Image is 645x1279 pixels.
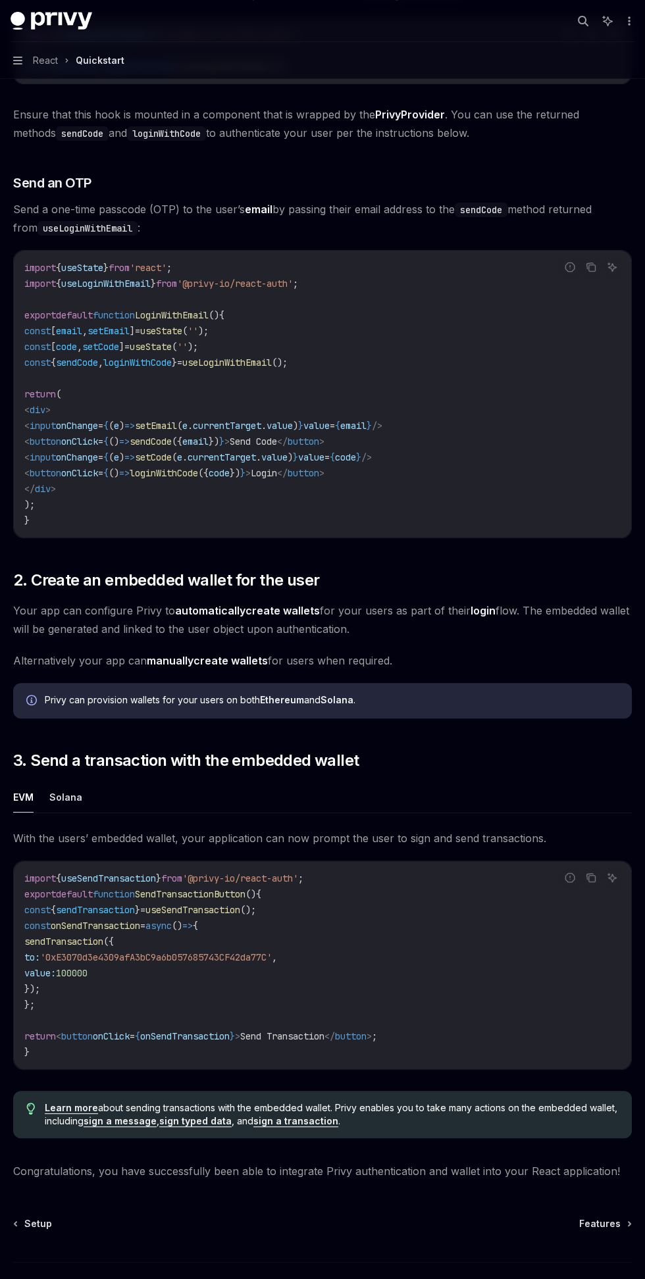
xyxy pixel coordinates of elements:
span: return [24,388,56,400]
span: Ensure that this hook is mounted in a component that is wrapped by the . You can use the returned... [13,105,632,142]
span: ( [177,420,182,432]
span: import [24,262,56,274]
span: } [293,451,298,463]
span: const [24,904,51,916]
span: '' [177,341,188,353]
span: , [82,325,88,337]
span: } [230,1030,235,1042]
span: loginWithCode [130,467,198,479]
span: useState [61,262,103,274]
span: ) [288,451,293,463]
span: Send an OTP [13,174,91,192]
span: . [182,451,188,463]
span: { [56,872,61,884]
span: }; [24,999,35,1011]
span: setEmail [88,325,130,337]
span: } [135,904,140,916]
span: > [45,404,51,416]
span: const [24,325,51,337]
span: { [193,920,198,932]
span: setEmail [135,420,177,432]
span: () [172,920,182,932]
span: { [103,467,109,479]
svg: Info [26,695,39,708]
span: = [98,451,103,463]
span: ( [56,388,61,400]
span: </ [277,467,288,479]
span: ] [130,325,135,337]
span: ; [167,262,172,274]
span: 3. Send a transaction with the embedded wallet [13,750,359,771]
span: useState [140,325,182,337]
span: </ [24,483,35,495]
button: EVM [13,782,34,813]
strong: Ethereum [260,694,304,705]
span: < [56,1030,61,1042]
span: < [24,420,30,432]
span: [ [51,341,56,353]
span: { [103,420,109,432]
span: => [124,451,135,463]
span: Features [579,1217,621,1230]
span: ( [109,420,114,432]
span: ( [172,341,177,353]
span: sendTransaction [56,904,135,916]
span: SendTransactionButton [135,888,245,900]
span: Login [251,467,277,479]
span: }) [209,436,219,447]
span: value [303,420,330,432]
span: button [30,467,61,479]
span: = [324,451,330,463]
span: import [24,872,56,884]
span: = [98,467,103,479]
span: sendCode [130,436,172,447]
span: => [182,920,193,932]
span: loginWithCode [103,357,172,368]
span: code [209,467,230,479]
span: { [56,262,61,274]
span: div [35,483,51,495]
span: . [188,420,193,432]
svg: Tip [26,1103,36,1115]
span: sendCode [56,357,98,368]
span: 2. Create an embedded wallet for the user [13,570,319,591]
a: Features [579,1217,631,1230]
button: Report incorrect code [561,869,579,886]
span: > [367,1030,372,1042]
span: { [219,309,224,321]
span: { [335,420,340,432]
span: { [135,1030,140,1042]
span: > [245,467,251,479]
span: } [151,278,156,289]
span: from [109,262,130,274]
span: input [30,451,56,463]
span: onChange [56,451,98,463]
span: e [114,420,119,432]
span: from [156,278,177,289]
span: = [140,920,145,932]
span: default [56,309,93,321]
span: ({ [198,467,209,479]
button: More actions [621,12,634,30]
strong: manually [147,654,193,667]
span: useLoginWithEmail [182,357,272,368]
span: ) [119,451,124,463]
span: ; [298,872,303,884]
button: Ask AI [604,259,621,276]
span: } [24,514,30,526]
span: email [56,325,82,337]
code: loginWithCode [127,126,206,141]
span: '0xE3070d3e4309afA3bC9a6b057685743CF42da77C' [40,951,272,963]
span: () [245,888,256,900]
span: (); [272,357,288,368]
span: sendTransaction [24,936,103,947]
span: } [298,420,303,432]
span: With the users’ embedded wallet, your application can now prompt the user to sign and send transa... [13,829,632,847]
span: ); [24,499,35,511]
span: code [335,451,356,463]
span: ); [198,325,209,337]
span: button [288,467,319,479]
span: () [109,467,119,479]
span: 'react' [130,262,167,274]
a: sign a message [84,1115,157,1127]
